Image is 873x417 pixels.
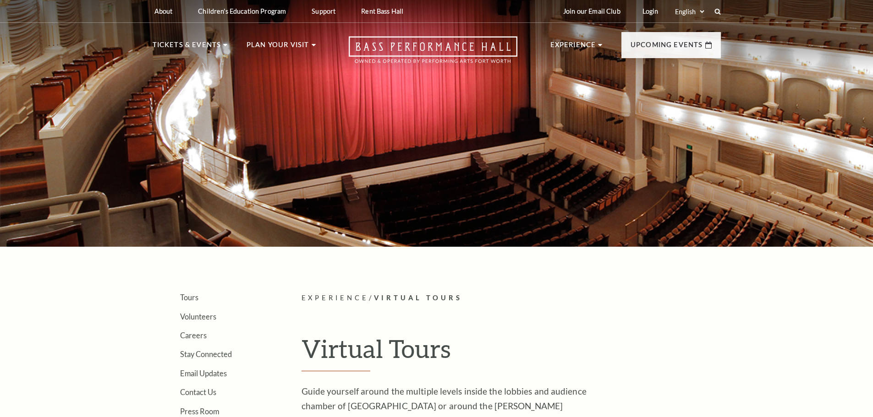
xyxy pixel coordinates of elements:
p: Upcoming Events [631,39,703,56]
a: Careers [180,331,207,340]
p: Support [312,7,335,15]
p: Rent Bass Hall [361,7,403,15]
p: Plan Your Visit [247,39,309,56]
a: Tours [180,293,198,302]
a: Press Room [180,407,219,416]
p: About [154,7,173,15]
a: Email Updates [180,369,227,378]
p: Tickets & Events [153,39,221,56]
span: Experience [302,294,369,302]
a: Contact Us [180,388,216,396]
p: Children's Education Program [198,7,286,15]
span: Virtual Tours [374,294,462,302]
p: Experience [550,39,596,56]
a: Stay Connected [180,350,232,358]
select: Select: [673,7,706,16]
h1: Virtual Tours [302,334,721,371]
a: Volunteers [180,312,216,321]
p: / [302,292,721,304]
